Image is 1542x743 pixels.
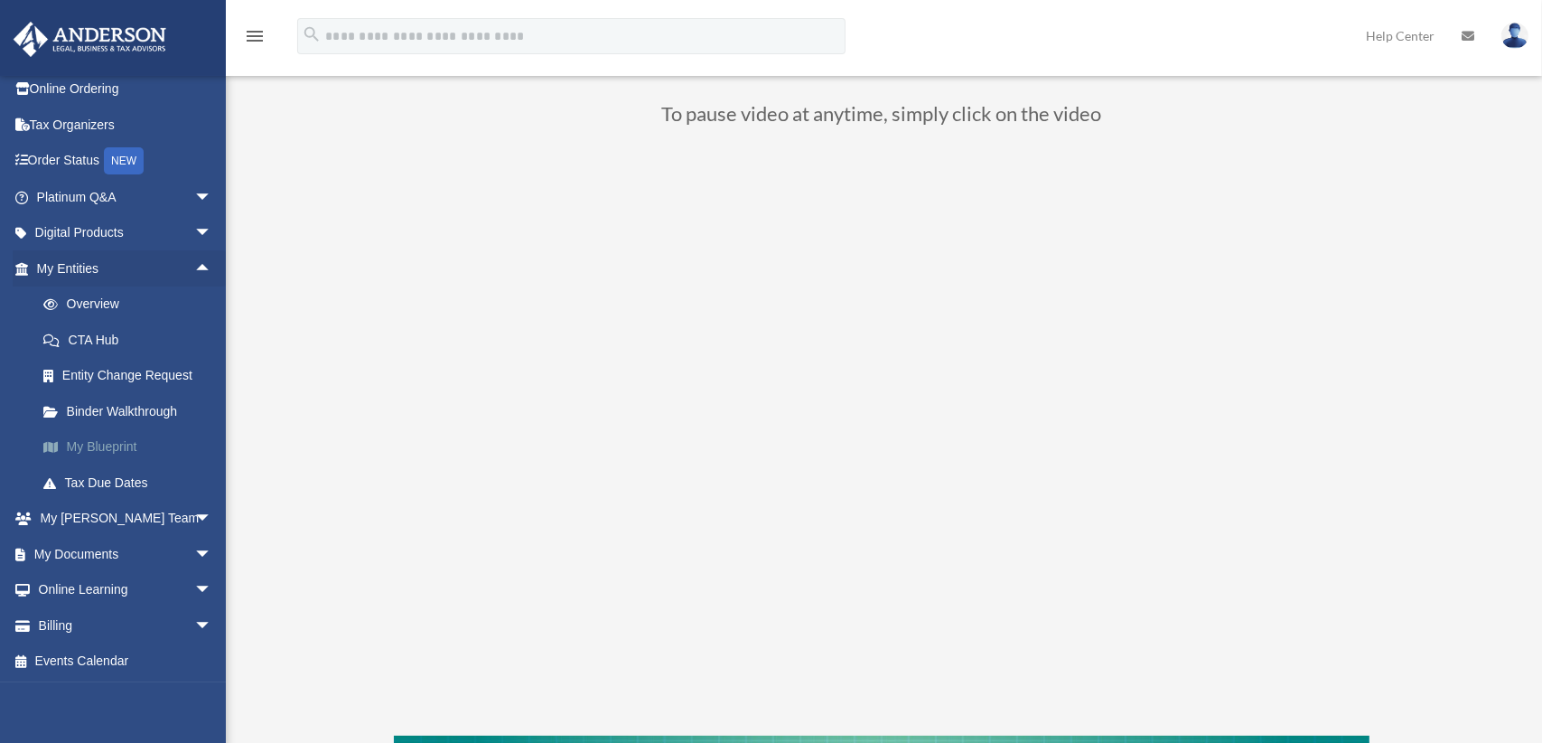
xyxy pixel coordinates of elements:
span: arrow_drop_down [194,501,230,538]
a: Online Learningarrow_drop_down [13,572,239,608]
span: arrow_drop_down [194,179,230,216]
span: arrow_drop_down [194,536,230,573]
a: Events Calendar [13,644,239,680]
div: NEW [104,147,144,174]
iframe: LLC Binder Walkthrough [394,160,1369,710]
a: Order StatusNEW [13,143,239,180]
i: search [302,24,322,44]
a: Platinum Q&Aarrow_drop_down [13,179,239,215]
img: Anderson Advisors Platinum Portal [8,22,172,57]
a: Entity Change Request [25,358,239,394]
a: Tax Organizers [13,107,239,143]
span: arrow_drop_up [194,250,230,287]
a: My Entitiesarrow_drop_up [13,250,239,287]
a: Digital Productsarrow_drop_down [13,215,239,251]
i: menu [244,25,266,47]
img: User Pic [1501,23,1528,49]
a: menu [244,32,266,47]
a: Binder Walkthrough [25,393,239,429]
a: My Documentsarrow_drop_down [13,536,239,572]
a: My Blueprint [25,429,239,466]
span: arrow_drop_down [194,572,230,609]
a: Online Ordering [13,71,239,108]
a: Billingarrow_drop_down [13,607,239,644]
a: My [PERSON_NAME] Teamarrow_drop_down [13,501,239,537]
a: CTA Hub [25,322,239,358]
a: Tax Due Dates [25,465,239,501]
a: Overview [25,287,239,323]
h3: To pause video at anytime, simply click on the video [394,104,1369,133]
span: arrow_drop_down [194,215,230,252]
span: arrow_drop_down [194,607,230,644]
